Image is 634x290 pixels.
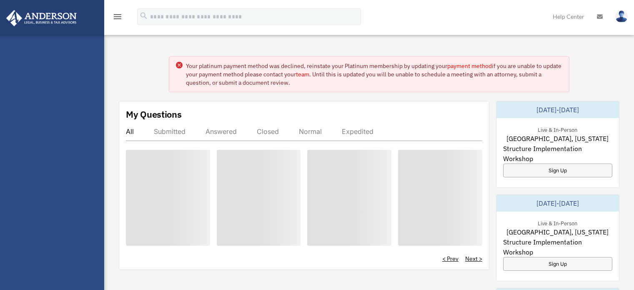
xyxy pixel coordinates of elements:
[506,227,609,237] span: [GEOGRAPHIC_DATA], [US_STATE]
[113,15,123,22] a: menu
[503,257,612,271] a: Sign Up
[531,125,584,134] div: Live & In-Person
[296,71,309,78] a: team
[496,101,619,118] div: [DATE]-[DATE]
[531,218,584,227] div: Live & In-Person
[4,10,79,26] img: Anderson Advisors Platinum Portal
[342,127,373,136] div: Expedited
[447,62,492,70] a: payment method
[205,127,237,136] div: Answered
[496,195,619,212] div: [DATE]-[DATE]
[465,255,482,263] a: Next >
[186,62,562,87] div: Your platinum payment method was declined, reinstate your Platinum membership by updating your if...
[154,127,185,136] div: Submitted
[299,127,322,136] div: Normal
[503,144,612,164] span: Structure Implementation Workshop
[503,237,612,257] span: Structure Implementation Workshop
[126,127,134,136] div: All
[126,108,182,121] div: My Questions
[113,12,123,22] i: menu
[506,134,609,144] span: [GEOGRAPHIC_DATA], [US_STATE]
[139,11,148,20] i: search
[257,127,279,136] div: Closed
[615,10,628,23] img: User Pic
[442,255,459,263] a: < Prev
[503,164,612,177] a: Sign Up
